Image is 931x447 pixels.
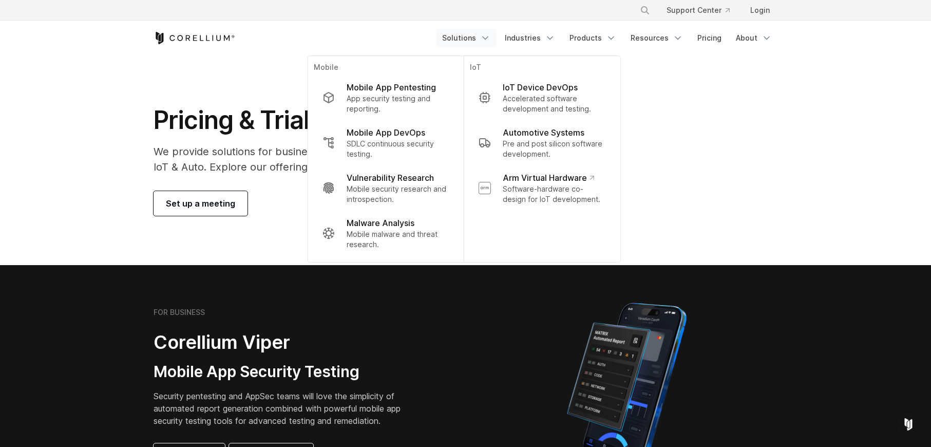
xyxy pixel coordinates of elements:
a: Set up a meeting [154,191,248,216]
p: Vulnerability Research [347,172,434,184]
p: Mobile malware and threat research. [347,229,449,250]
p: Mobile security research and introspection. [347,184,449,204]
a: Support Center [658,1,738,20]
a: Automotive Systems Pre and post silicon software development. [470,120,614,165]
p: Security pentesting and AppSec teams will love the simplicity of automated report generation comb... [154,390,416,427]
a: Products [563,29,622,47]
h2: Corellium Viper [154,331,416,354]
a: Corellium Home [154,32,235,44]
a: Pricing [691,29,728,47]
p: Software-hardware co-design for IoT development. [503,184,605,204]
a: IoT Device DevOps Accelerated software development and testing. [470,75,614,120]
a: Malware Analysis Mobile malware and threat research. [314,211,457,256]
p: Mobile [314,62,457,75]
p: Mobile App Pentesting [347,81,436,94]
a: Solutions [436,29,497,47]
a: About [730,29,778,47]
p: App security testing and reporting. [347,94,449,114]
a: Mobile App Pentesting App security testing and reporting. [314,75,457,120]
p: We provide solutions for businesses, research teams, community individuals, and IoT & Auto. Explo... [154,144,563,175]
a: Mobile App DevOps SDLC continuous security testing. [314,120,457,165]
div: Navigation Menu [628,1,778,20]
a: Vulnerability Research Mobile security research and introspection. [314,165,457,211]
p: Mobile App DevOps [347,126,425,139]
a: Login [742,1,778,20]
div: Navigation Menu [436,29,778,47]
h1: Pricing & Trials [154,105,563,136]
p: SDLC continuous security testing. [347,139,449,159]
p: Malware Analysis [347,217,414,229]
p: Automotive Systems [503,126,584,139]
h3: Mobile App Security Testing [154,362,416,382]
span: Set up a meeting [166,197,235,210]
button: Search [636,1,654,20]
p: IoT Device DevOps [503,81,578,94]
p: IoT [470,62,614,75]
p: Arm Virtual Hardware [503,172,594,184]
a: Arm Virtual Hardware Software-hardware co-design for IoT development. [470,165,614,211]
p: Pre and post silicon software development. [503,139,605,159]
div: Open Intercom Messenger [896,412,921,437]
a: Industries [499,29,561,47]
p: Accelerated software development and testing. [503,94,605,114]
a: Resources [624,29,689,47]
h6: FOR BUSINESS [154,308,205,317]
